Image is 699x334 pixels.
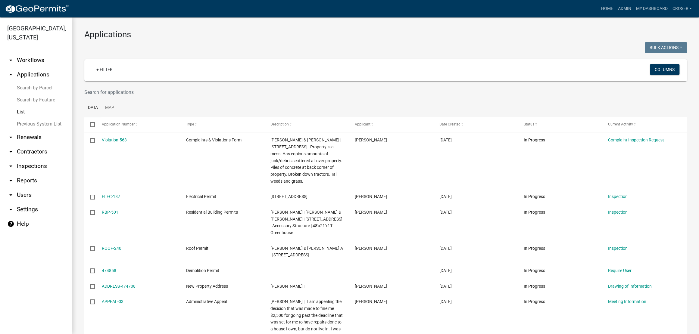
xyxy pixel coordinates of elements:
[102,122,135,126] span: Application Number
[7,191,14,199] i: arrow_drop_down
[7,162,14,170] i: arrow_drop_down
[270,122,289,126] span: Description
[608,138,664,142] a: Complaint Inspection Request
[186,138,242,142] span: Complaints & Violations Form
[355,194,387,199] span: Jacob Bowman
[186,284,228,289] span: New Property Address
[186,194,216,199] span: Electrical Permit
[102,194,120,199] a: ELEC-187
[7,206,14,213] i: arrow_drop_down
[186,268,219,273] span: Demolition Permit
[598,3,615,14] a: Home
[7,177,14,184] i: arrow_drop_down
[102,138,127,142] a: Violation-563
[355,138,387,142] span: Corey
[186,122,194,126] span: Type
[439,299,452,304] span: 09/05/2025
[439,246,452,251] span: 09/08/2025
[270,246,343,258] span: Hoffman Tony J & Teri A | 5404 S US 31
[84,86,585,98] input: Search for applications
[102,246,121,251] a: ROOF-240
[186,210,238,215] span: Residential Building Permits
[439,194,452,199] span: 09/08/2025
[355,122,370,126] span: Applicant
[608,284,652,289] a: Drawing of Information
[270,138,342,184] span: Joshua & Amanda Stewart | 2891 S 50 W | Property is a mess. Has copious amounts of junk/debris sc...
[270,284,306,289] span: Michael Milroy | |
[518,117,602,132] datatable-header-cell: Status
[7,57,14,64] i: arrow_drop_down
[7,148,14,155] i: arrow_drop_down
[633,3,670,14] a: My Dashboard
[602,117,687,132] datatable-header-cell: Current Activity
[524,122,534,126] span: Status
[270,268,271,273] span: |
[102,299,123,304] a: APPEAL-03
[439,268,452,273] span: 09/07/2025
[524,246,545,251] span: In Progress
[270,210,342,235] span: Kenny Whited | Kenny & Brenda Whited | 5220 S US 31 PERU, IN 46970 | Accessory Structure | 48'x21...
[265,117,349,132] datatable-header-cell: Description
[7,134,14,141] i: arrow_drop_down
[355,299,387,304] span: Lisa Laney
[355,284,387,289] span: Michael
[349,117,433,132] datatable-header-cell: Applicant
[92,64,117,75] a: + Filter
[7,71,14,78] i: arrow_drop_up
[608,299,646,304] a: Meeting Information
[102,268,116,273] a: 474858
[101,98,118,118] a: Map
[102,284,136,289] a: ADDRESS-474708
[355,246,387,251] span: Glen wagler
[102,210,118,215] a: RBP-501
[439,210,452,215] span: 09/08/2025
[7,220,14,227] i: help
[439,122,460,126] span: Date Created
[645,42,687,53] button: Bulk Actions
[608,268,632,273] a: Require User
[524,210,545,215] span: In Progress
[615,3,633,14] a: Admin
[433,117,518,132] datatable-header-cell: Date Created
[670,3,694,14] a: croser
[524,194,545,199] span: In Progress
[84,117,96,132] datatable-header-cell: Select
[608,194,628,199] a: Inspection
[84,98,101,118] a: Data
[439,138,452,142] span: 09/08/2025
[355,210,387,215] span: Kenny Whited
[524,284,545,289] span: In Progress
[608,210,628,215] a: Inspection
[650,64,679,75] button: Columns
[608,246,628,251] a: Inspection
[608,122,633,126] span: Current Activity
[96,117,180,132] datatable-header-cell: Application Number
[524,268,545,273] span: In Progress
[180,117,265,132] datatable-header-cell: Type
[84,29,687,40] h3: Applications
[186,246,208,251] span: Roof Permit
[270,194,307,199] span: 318 E Main St | 2924 S 50 W
[524,138,545,142] span: In Progress
[524,299,545,304] span: In Progress
[439,284,452,289] span: 09/06/2025
[186,299,227,304] span: Administrative Appeal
